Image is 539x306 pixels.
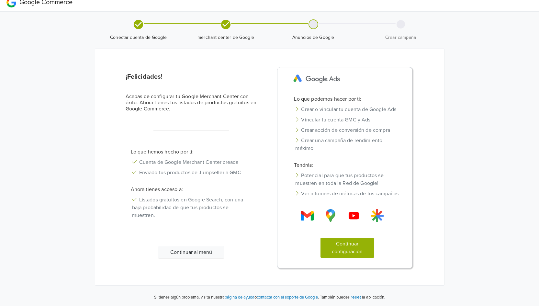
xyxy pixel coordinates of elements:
button: Continuar al menú [158,246,224,258]
img: Google Ads Logo [289,70,345,87]
button: Continuar configuración [320,238,374,258]
img: Gmail Logo [324,209,337,222]
a: página de ayuda [225,295,254,300]
span: Crear campaña [360,34,442,41]
li: Enviado tus productos de Jumpseller a GMC [126,167,257,178]
p: Lo que podemos hacer por ti: [289,95,406,103]
li: Crear o vincular tu cuenta de Google Ads [289,104,406,115]
img: Gmail Logo [371,209,384,222]
p: También puedes la aplicación. [319,293,385,301]
p: Si tienes algún problema, visita nuestra o . [154,294,319,301]
a: contacta con el soporte de Google [257,295,318,300]
li: Listados gratuitos en Google Search, con una baja probabilidad de que tus productos se muestren. [126,195,257,221]
h5: ¡Felicidades! [126,73,257,81]
li: Crear una campaña de rendimiento máximo [289,135,406,153]
span: Conectar cuenta de Google [97,34,180,41]
span: merchant center de Google [185,34,267,41]
p: Lo que hemos hecho por ti: [126,148,257,156]
li: Vincular tu cuenta GMC y Ads [289,115,406,125]
img: Gmail Logo [301,209,314,222]
li: Potencial para que tus productos se muestren en toda la Red de Google! [289,170,406,188]
button: reset [351,293,361,301]
span: Anuncios de Google [272,34,354,41]
p: Tendrás: [289,161,406,169]
li: Crear acción de conversión de compra [289,125,406,135]
h6: Acabas de configurar tu Google Merchant Center con éxito. Ahora tienes tus listados de productos ... [126,94,257,112]
li: Cuenta de Google Merchant Center creada [126,157,257,167]
img: Gmail Logo [347,209,360,222]
p: Ahora tienes acceso a: [126,186,257,193]
li: Ver informes de métricas de tus campañas [289,188,406,199]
